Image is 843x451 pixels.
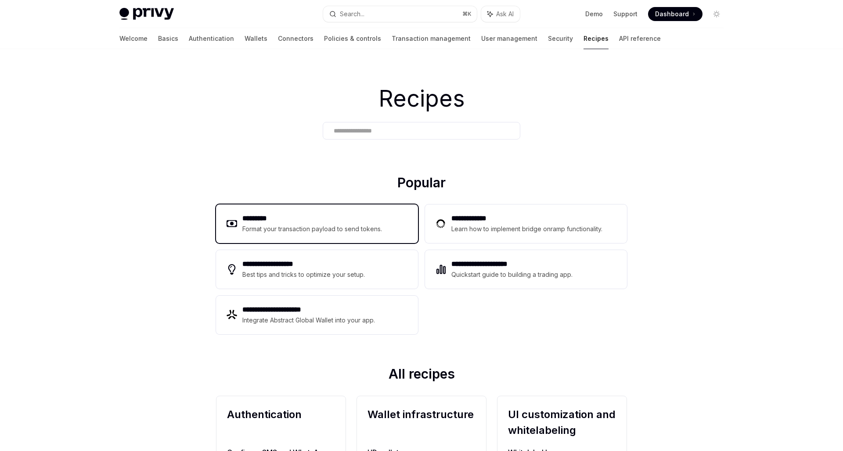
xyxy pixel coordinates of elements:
h2: Popular [216,175,627,194]
span: Ask AI [496,10,514,18]
a: Recipes [584,28,609,49]
span: ⌘ K [462,11,472,18]
a: **** **** ***Learn how to implement bridge onramp functionality. [425,204,627,243]
a: **** ****Format your transaction payload to send tokens. [216,204,418,243]
a: User management [481,28,537,49]
a: Transaction management [392,28,471,49]
button: Ask AI [481,6,520,22]
img: light logo [119,8,174,20]
h2: Authentication [227,407,335,438]
a: Policies & controls [324,28,381,49]
div: Search... [340,9,364,19]
a: Welcome [119,28,148,49]
div: Best tips and tricks to optimize your setup. [242,269,366,280]
button: Toggle dark mode [710,7,724,21]
div: Quickstart guide to building a trading app. [451,269,573,280]
a: Basics [158,28,178,49]
a: Wallets [245,28,267,49]
div: Format your transaction payload to send tokens. [242,224,382,234]
h2: Wallet infrastructure [367,407,476,438]
div: Learn how to implement bridge onramp functionality. [451,224,605,234]
h2: All recipes [216,366,627,385]
h2: UI customization and whitelabeling [508,407,616,438]
a: API reference [619,28,661,49]
a: Demo [585,10,603,18]
button: Search...⌘K [323,6,477,22]
a: Authentication [189,28,234,49]
a: Dashboard [648,7,702,21]
a: Connectors [278,28,313,49]
a: Support [613,10,638,18]
a: Security [548,28,573,49]
div: Integrate Abstract Global Wallet into your app. [242,315,376,326]
span: Dashboard [655,10,689,18]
